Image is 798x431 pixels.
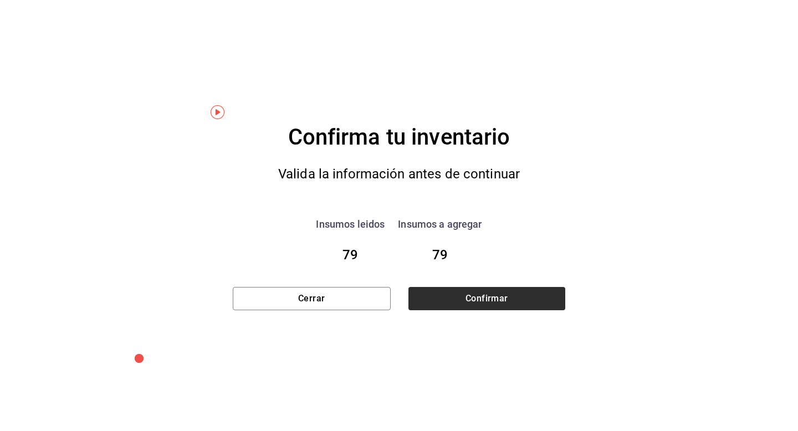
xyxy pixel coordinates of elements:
div: Insumos a agregar [398,217,482,232]
div: Insumos leidos [316,217,385,232]
div: Confirma tu inventario [233,121,565,154]
div: Valida la información antes de continuar [254,163,544,186]
button: Cerrar [233,287,391,310]
div: 79 [398,245,482,265]
button: Confirmar [408,287,565,310]
div: 79 [316,245,385,265]
img: Tooltip marker [211,105,224,119]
